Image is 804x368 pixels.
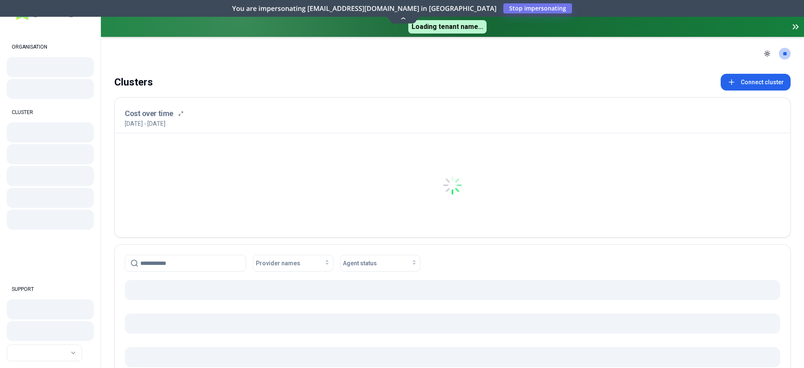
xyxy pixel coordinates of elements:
[721,74,791,91] button: Connect cluster
[7,39,94,55] div: ORGANISATION
[256,259,300,267] span: Provider names
[7,281,94,298] div: SUPPORT
[253,255,333,272] button: Provider names
[125,119,165,128] p: [DATE] - [DATE]
[114,74,153,91] div: Clusters
[7,104,94,121] div: CLUSTER
[343,259,377,267] span: Agent status
[408,20,487,34] span: Loading tenant name...
[125,108,173,119] h3: Cost over time
[340,255,420,272] button: Agent status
